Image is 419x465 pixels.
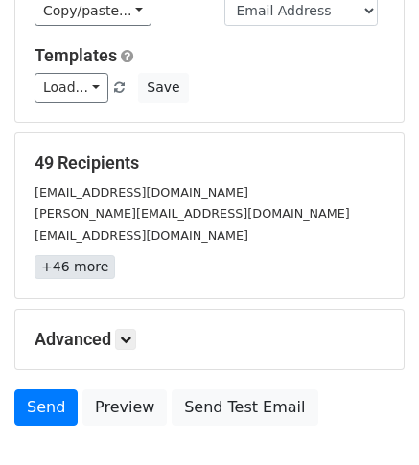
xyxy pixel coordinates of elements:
[35,152,384,174] h5: 49 Recipients
[323,373,419,465] iframe: Chat Widget
[35,255,115,279] a: +46 more
[82,389,167,426] a: Preview
[35,185,248,199] small: [EMAIL_ADDRESS][DOMAIN_NAME]
[35,228,248,243] small: [EMAIL_ADDRESS][DOMAIN_NAME]
[172,389,317,426] a: Send Test Email
[35,329,384,350] h5: Advanced
[138,73,188,103] button: Save
[35,45,117,65] a: Templates
[35,73,108,103] a: Load...
[14,389,78,426] a: Send
[35,206,350,221] small: [PERSON_NAME][EMAIL_ADDRESS][DOMAIN_NAME]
